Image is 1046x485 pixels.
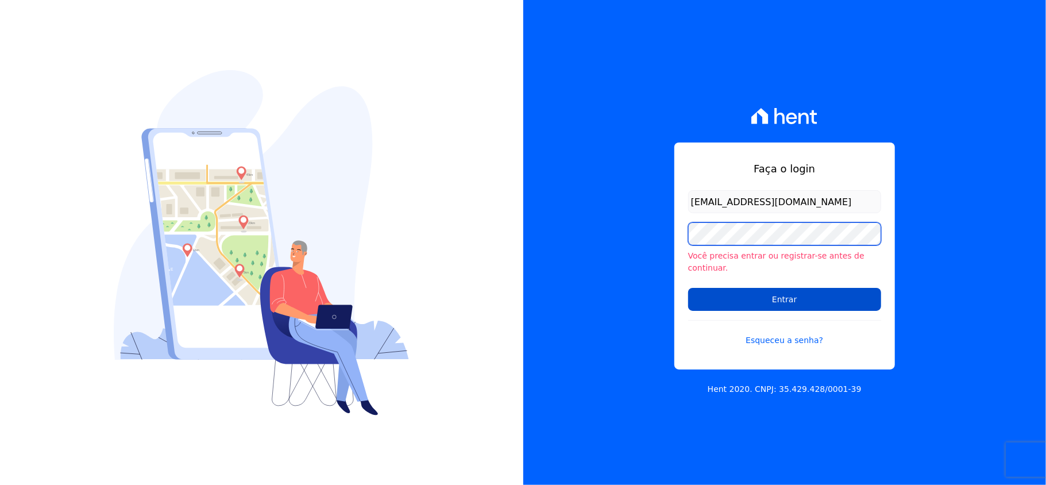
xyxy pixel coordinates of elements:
input: Email [688,190,881,213]
input: Entrar [688,288,881,311]
h1: Faça o login [688,161,881,176]
li: Você precisa entrar ou registrar-se antes de continuar. [688,250,881,274]
p: Hent 2020. CNPJ: 35.429.428/0001-39 [708,383,862,395]
a: Esqueceu a senha? [688,320,881,347]
img: Login [114,70,409,415]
